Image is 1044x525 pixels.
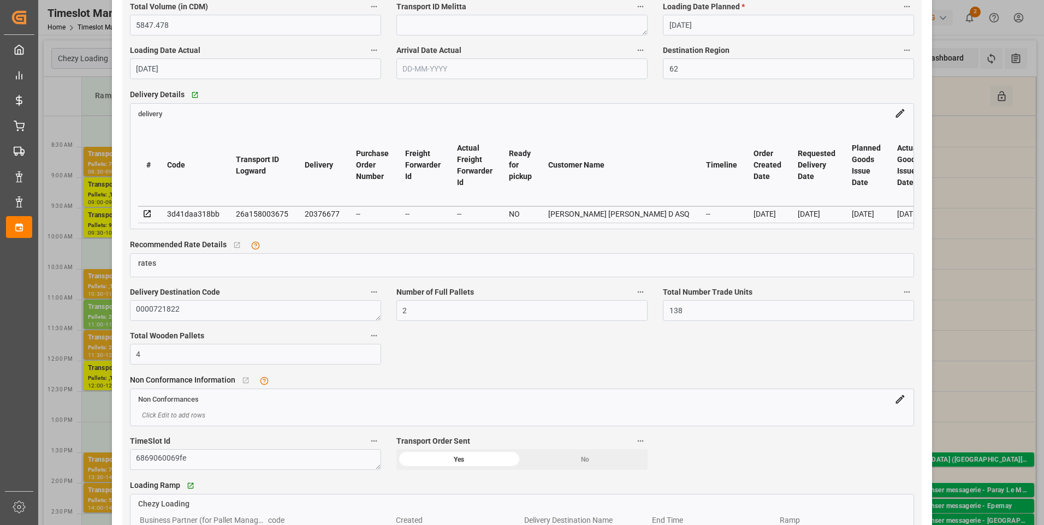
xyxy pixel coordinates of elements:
button: Number of Full Pallets [633,285,648,299]
button: TimeSlot Id [367,434,381,448]
th: Actual Goods Issue Date [889,124,928,206]
div: [DATE] [852,207,881,220]
button: Delivery Destination Code [367,285,381,299]
div: 20376677 [305,207,340,220]
th: Timeline [698,124,745,206]
th: Code [159,124,228,206]
span: rates [138,259,156,267]
div: [DATE] [754,207,781,220]
button: Arrival Date Actual [633,43,648,57]
span: Non Conformance Information [130,374,235,386]
th: Planned Goods Issue Date [844,124,889,206]
th: Purchase Order Number [348,124,397,206]
th: Customer Name [540,124,698,206]
span: Recommended Rate Details [130,239,227,250]
th: Transport ID Logward [228,124,296,206]
div: 26a158003675 [236,207,288,220]
a: delivery [138,109,162,117]
span: Total Volume (in CDM) [130,1,208,13]
div: NO [509,207,532,220]
div: -- [457,207,493,220]
span: Number of Full Pallets [396,287,474,298]
span: Total Wooden Pallets [130,330,204,342]
span: Loading Date Planned [663,1,745,13]
th: Freight Forwarder Id [397,124,449,206]
span: Non Conformances [138,395,199,403]
th: # [138,124,159,206]
span: Loading Date Actual [130,45,200,56]
th: Ready for pickup [501,124,540,206]
span: Total Number Trade Units [663,287,752,298]
button: Loading Date Actual [367,43,381,57]
span: Transport Order Sent [396,435,470,447]
input: DD-MM-YYYY [663,15,914,35]
button: Total Wooden Pallets [367,329,381,343]
div: [PERSON_NAME] [PERSON_NAME] D ASQ [548,207,690,220]
span: TimeSlot Id [130,435,170,447]
span: Chezy Loading [138,499,189,508]
th: Requested Delivery Date [790,124,844,206]
span: Delivery Destination Code [130,287,220,298]
input: DD-MM-YYYY [130,58,381,79]
input: DD-MM-YYYY [396,58,648,79]
a: Non Conformances [138,394,199,403]
div: -- [405,207,441,220]
div: 3d41daa318bb [167,207,220,220]
div: Yes [396,449,522,470]
button: Total Number Trade Units [900,285,914,299]
th: Delivery [296,124,348,206]
span: Destination Region [663,45,729,56]
div: -- [356,207,389,220]
div: No [522,449,648,470]
div: [DATE] [897,207,920,220]
th: Actual Freight Forwarder Id [449,124,501,206]
textarea: 0000721822 [130,300,381,321]
span: Arrival Date Actual [396,45,461,56]
button: Transport Order Sent [633,434,648,448]
a: Chezy Loading [130,494,914,510]
span: Loading Ramp [130,480,180,491]
th: Order Created Date [745,124,790,206]
a: rates [130,254,914,269]
div: [DATE] [798,207,835,220]
textarea: 6869060069fe [130,449,381,470]
span: Transport ID Melitta [396,1,466,13]
span: Delivery Details [130,89,185,100]
span: Click Edit to add rows [142,410,205,420]
button: Destination Region [900,43,914,57]
div: -- [706,207,737,220]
